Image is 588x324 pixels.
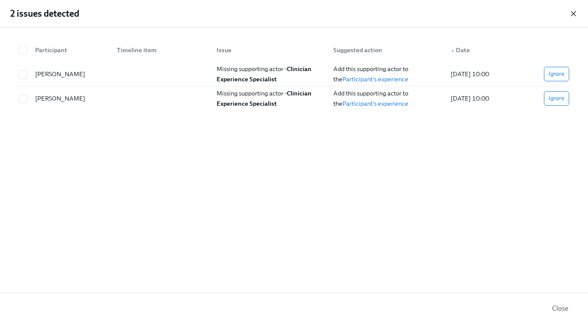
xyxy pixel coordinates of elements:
span: Close [552,304,568,313]
div: Participant [28,42,110,59]
span: ▲ [451,48,455,53]
div: Date [447,45,504,55]
div: Timeline item [110,42,209,59]
div: [DATE] 10:00 [447,93,504,104]
button: Close [546,300,574,317]
div: [PERSON_NAME] [32,93,110,104]
button: Ignore [544,91,569,106]
h2: 2 issues detected [10,7,79,20]
div: Issue [210,42,327,59]
div: Suggested action [330,45,444,55]
a: Participant's experience [342,75,408,83]
div: ▲Date [444,42,504,59]
a: Participant's experience [342,100,408,107]
div: Issue [213,45,327,55]
div: Participant [32,45,110,55]
div: [DATE] 10:00 [447,69,504,79]
div: [PERSON_NAME] [32,69,110,79]
span: Ignore [549,70,564,78]
div: [PERSON_NAME]Missing supporting actor -Clinician Experience SpecialistAdd this supporting actor t... [14,62,574,86]
div: [PERSON_NAME]Missing supporting actor -Clinician Experience SpecialistAdd this supporting actor t... [14,86,574,110]
span: Ignore [549,94,564,103]
div: Suggested action [327,42,444,59]
button: Ignore [544,67,569,81]
div: Timeline item [113,45,209,55]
